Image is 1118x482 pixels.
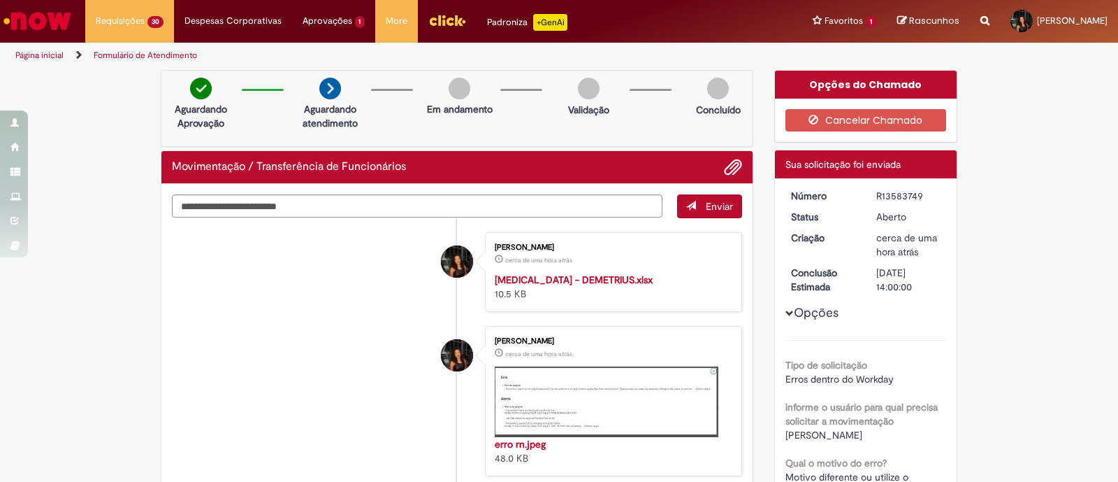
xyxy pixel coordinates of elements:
img: ServiceNow [1,7,73,35]
div: R13583749 [876,189,941,203]
div: Padroniza [487,14,567,31]
div: 48.0 KB [495,437,727,465]
span: 30 [147,16,164,28]
span: Rascunhos [909,14,959,27]
span: Favoritos [825,14,863,28]
button: Enviar [677,194,742,218]
ul: Trilhas de página [10,43,735,69]
div: 10.5 KB [495,273,727,301]
div: Maria Julia Modesto Leriano [441,246,473,278]
span: Enviar [706,200,733,213]
button: Cancelar Chamado [785,109,947,132]
img: img-circle-grey.png [449,78,470,99]
p: Validação [568,103,609,117]
img: check-circle-green.png [190,78,212,99]
div: Aberto [876,210,941,224]
button: Adicionar anexos [724,158,742,176]
span: [PERSON_NAME] [785,429,862,441]
span: More [386,14,407,28]
p: Em andamento [427,102,493,116]
dt: Conclusão Estimada [781,266,866,294]
span: 1 [866,16,876,28]
img: arrow-next.png [319,78,341,99]
div: 30/09/2025 22:51:25 [876,231,941,259]
span: Requisições [96,14,145,28]
a: erro rn.jpeg [495,438,546,451]
dt: Criação [781,231,866,245]
div: Opções do Chamado [775,71,957,99]
span: cerca de uma hora atrás [876,232,937,258]
img: img-circle-grey.png [578,78,600,99]
span: Aprovações [303,14,352,28]
div: Maria Julia Modesto Leriano [441,339,473,371]
span: Despesas Corporativas [184,14,282,28]
time: 30/09/2025 22:51:25 [876,232,937,258]
img: click_logo_yellow_360x200.png [428,10,466,31]
a: Rascunhos [897,15,959,28]
span: [PERSON_NAME] [1037,15,1108,27]
textarea: Digite sua mensagem aqui... [172,194,662,218]
time: 30/09/2025 22:51:22 [505,256,572,264]
h2: Movimentação / Transferência de Funcionários Histórico de tíquete [172,161,406,173]
b: Tipo de solicitação [785,359,867,371]
dt: Número [781,189,866,203]
p: Concluído [696,103,741,117]
b: informe o usuário para qual precisa solicitar a movimentação [785,401,938,427]
b: Qual o motivo do erro? [785,457,887,469]
span: cerca de uma hora atrás [505,256,572,264]
p: +GenAi [533,14,567,31]
span: Erros dentro do Workday [785,373,894,385]
div: [PERSON_NAME] [495,337,727,346]
div: [PERSON_NAME] [495,243,727,252]
img: img-circle-grey.png [707,78,729,99]
span: cerca de uma hora atrás [505,350,572,358]
span: 1 [355,16,365,28]
time: 30/09/2025 22:50:39 [505,350,572,358]
a: Página inicial [15,50,64,61]
p: Aguardando atendimento [296,102,364,130]
div: [DATE] 14:00:00 [876,266,941,294]
p: Aguardando Aprovação [167,102,235,130]
dt: Status [781,210,866,224]
a: [MEDICAL_DATA] - DEMETRIUS.xlsx [495,274,653,286]
span: Sua solicitação foi enviada [785,158,901,171]
a: Formulário de Atendimento [94,50,197,61]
